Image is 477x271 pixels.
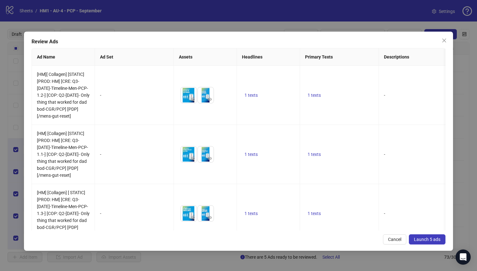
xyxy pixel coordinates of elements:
button: 1 texts [242,151,260,158]
span: 1 texts [308,211,321,216]
button: 1 texts [305,91,323,99]
span: 1 texts [308,152,321,157]
span: Cancel [388,237,401,242]
button: 1 texts [242,210,260,217]
img: Asset 1 [181,146,197,162]
img: Asset 2 [198,87,214,103]
button: Preview [206,155,214,162]
button: 1 texts [305,151,323,158]
th: Ad Set [95,48,174,66]
button: Preview [206,214,214,221]
span: eye [208,156,212,161]
button: Preview [189,214,197,221]
span: 1 texts [244,152,258,157]
div: Open Intercom Messenger [456,249,471,265]
span: close [442,38,447,43]
div: - [100,210,168,217]
span: 1 texts [308,93,321,98]
button: Close [439,35,449,46]
img: Asset 2 [198,146,214,162]
th: Headlines [237,48,300,66]
span: eye [191,97,195,102]
button: Preview [206,95,214,103]
span: Launch 5 ads [414,237,440,242]
span: eye [208,97,212,102]
span: 1 texts [244,211,258,216]
span: 1 texts [244,93,258,98]
th: Descriptions [379,48,458,66]
div: Review Ads [32,38,446,46]
span: [HM] [Collagen] [STATIC] [PROD: HM] [CRE: Q3-[DATE]-Timeline-Men-PCP-1.1-] [COP: Q2-[DATE]- Only ... [37,131,90,178]
span: eye [208,215,212,220]
button: 1 texts [305,210,323,217]
th: Primary Texts [300,48,379,66]
span: eye [191,156,195,161]
button: Preview [189,95,197,103]
img: Asset 2 [198,206,214,221]
button: 1 texts [242,91,260,99]
span: - [384,152,385,157]
button: Cancel [383,234,406,244]
span: - [384,93,385,98]
img: Asset 1 [181,206,197,221]
div: - [100,151,168,158]
button: Preview [189,155,197,162]
th: Ad Name [32,48,95,66]
span: - [384,211,385,216]
span: [HM] [Collagen] [ STATIC] [PROD: HM] [CRE: Q3-[DATE]-Timeline-Men-PCP-1.3-] [COP: Q2-[DATE]- Only... [37,190,90,237]
div: - [100,92,168,99]
button: Launch 5 ads [409,234,445,244]
span: [HM][ Collagen] [STATIC] [PROD: HM] [CRE: Q3-[DATE]-Timeline-Men-PCP-1.2-] [COP: Q2-[DATE]- Only ... [37,72,90,119]
img: Asset 1 [181,87,197,103]
th: Assets [174,48,237,66]
span: eye [191,215,195,220]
